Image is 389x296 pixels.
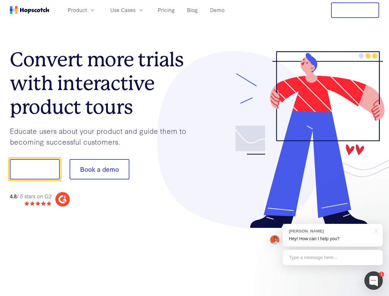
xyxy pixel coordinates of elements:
a: Home [10,6,49,14]
p: Educate users about your product and guide them to becoming successful customers. [10,125,195,147]
a: Blog [184,5,200,15]
button: Product [64,5,99,15]
div: Type a message here... [283,250,383,265]
span: Use Cases [110,6,136,14]
a: Demo [208,5,227,15]
h1: Convert more trials with interactive product tours [10,48,195,119]
button: Free Trial [331,2,379,18]
button: Show me! [10,159,60,179]
button: Use Cases [107,5,148,15]
span: Product [68,6,87,14]
button: Book a demo [70,159,129,179]
strong: 4.8 [10,192,17,199]
a: Pricing [155,5,177,15]
div: 1 [379,272,384,277]
div: / 5 stars on G2 [10,192,51,200]
div: [PERSON_NAME] [289,228,371,234]
img: Mark Spera [270,235,279,245]
p: Hey! How can I help you? [289,236,377,242]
